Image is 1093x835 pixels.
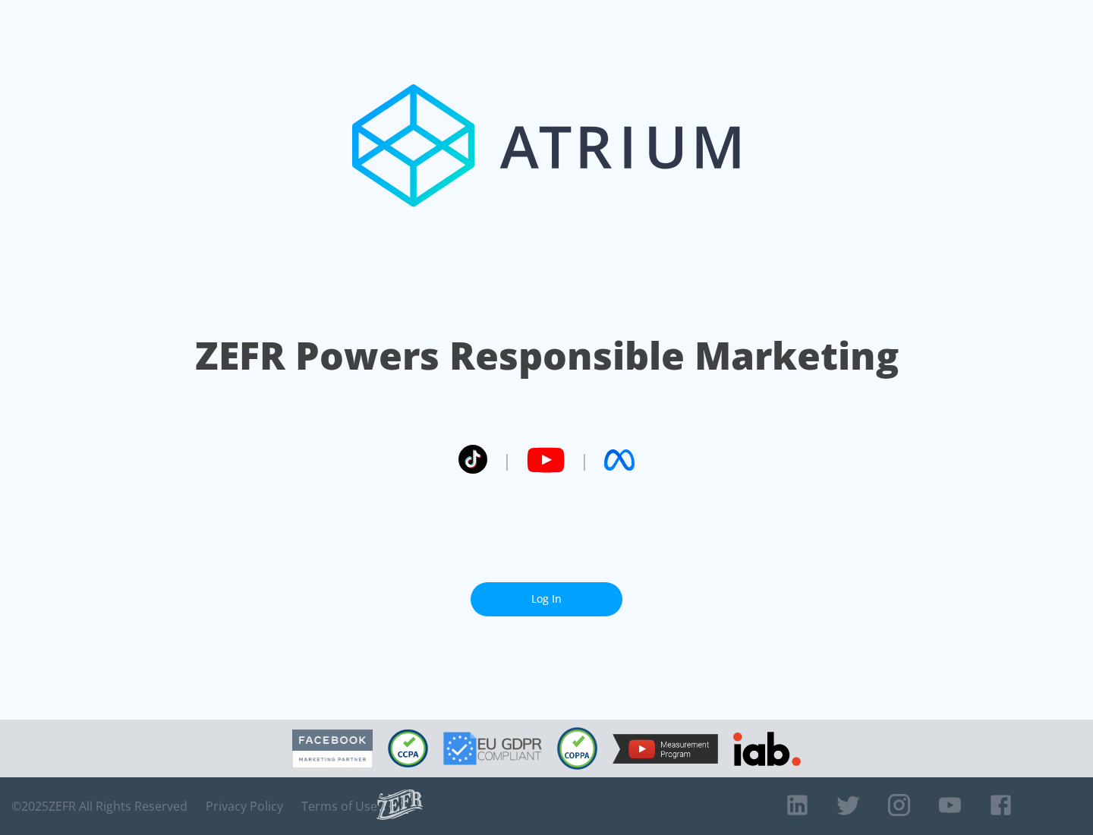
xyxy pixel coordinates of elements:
img: YouTube Measurement Program [613,734,718,764]
img: IAB [733,732,801,766]
a: Terms of Use [301,799,377,814]
img: Facebook Marketing Partner [292,729,373,768]
span: | [580,449,589,471]
span: © 2025 ZEFR All Rights Reserved [11,799,187,814]
img: COPPA Compliant [557,727,597,770]
img: CCPA Compliant [388,729,428,767]
h1: ZEFR Powers Responsible Marketing [195,329,899,382]
a: Privacy Policy [206,799,283,814]
span: | [502,449,512,471]
img: GDPR Compliant [443,732,542,765]
a: Log In [471,582,622,616]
